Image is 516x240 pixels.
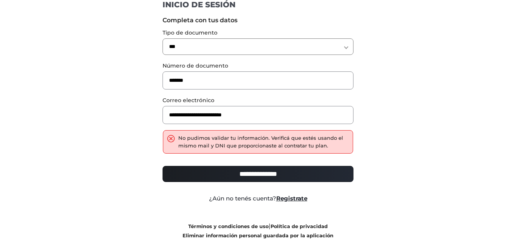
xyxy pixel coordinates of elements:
[163,29,353,37] label: Tipo de documento
[163,16,353,25] label: Completa con tus datos
[157,222,359,240] div: |
[163,96,353,104] label: Correo electrónico
[157,194,359,203] div: ¿Aún no tenés cuenta?
[178,134,349,149] div: No pudimos validar tu información. Verificá que estés usando el mismo mail y DNI que proporcionas...
[270,223,328,229] a: Política de privacidad
[163,62,353,70] label: Número de documento
[188,223,269,229] a: Términos y condiciones de uso
[276,195,307,202] a: Registrate
[183,233,333,238] a: Eliminar información personal guardada por la aplicación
